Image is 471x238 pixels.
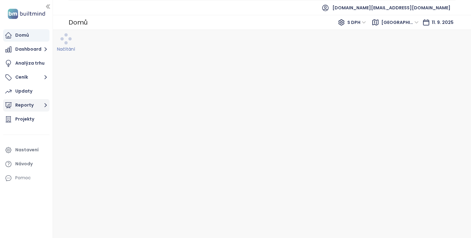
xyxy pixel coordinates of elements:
div: Pomoc [15,174,31,182]
a: Analýza trhu [3,57,50,70]
button: Ceník [3,71,50,84]
a: Projekty [3,113,50,126]
a: Updaty [3,85,50,98]
a: Domů [3,29,50,42]
div: Pomoc [3,172,50,184]
button: Dashboard [3,43,50,56]
img: logo [6,7,47,20]
div: Projekty [15,115,34,123]
div: Updaty [15,87,32,95]
div: Nastavení [15,146,39,154]
div: Domů [15,31,29,39]
span: S DPH [347,18,366,27]
button: Reporty [3,99,50,112]
a: Nastavení [3,144,50,156]
div: Návody [15,160,33,168]
span: Praha [381,18,419,27]
span: [DOMAIN_NAME][EMAIL_ADDRESS][DOMAIN_NAME] [332,0,450,15]
div: Domů [69,16,88,29]
div: Analýza trhu [15,59,45,67]
div: Načítání [57,46,75,53]
a: Návody [3,158,50,170]
span: 11. 9. 2025 [432,19,454,25]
